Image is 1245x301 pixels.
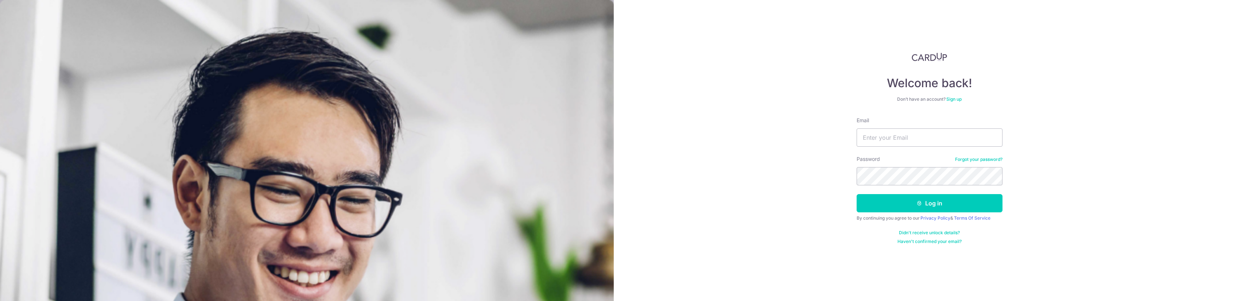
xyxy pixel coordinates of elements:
[954,215,990,221] a: Terms Of Service
[912,53,947,61] img: CardUp Logo
[955,157,1002,162] a: Forgot your password?
[857,194,1002,212] button: Log in
[857,96,1002,102] div: Don’t have an account?
[920,215,950,221] a: Privacy Policy
[857,128,1002,147] input: Enter your Email
[897,239,962,244] a: Haven't confirmed your email?
[899,230,960,236] a: Didn't receive unlock details?
[857,117,869,124] label: Email
[857,155,880,163] label: Password
[857,215,1002,221] div: By continuing you agree to our &
[857,76,1002,90] h4: Welcome back!
[946,96,962,102] a: Sign up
